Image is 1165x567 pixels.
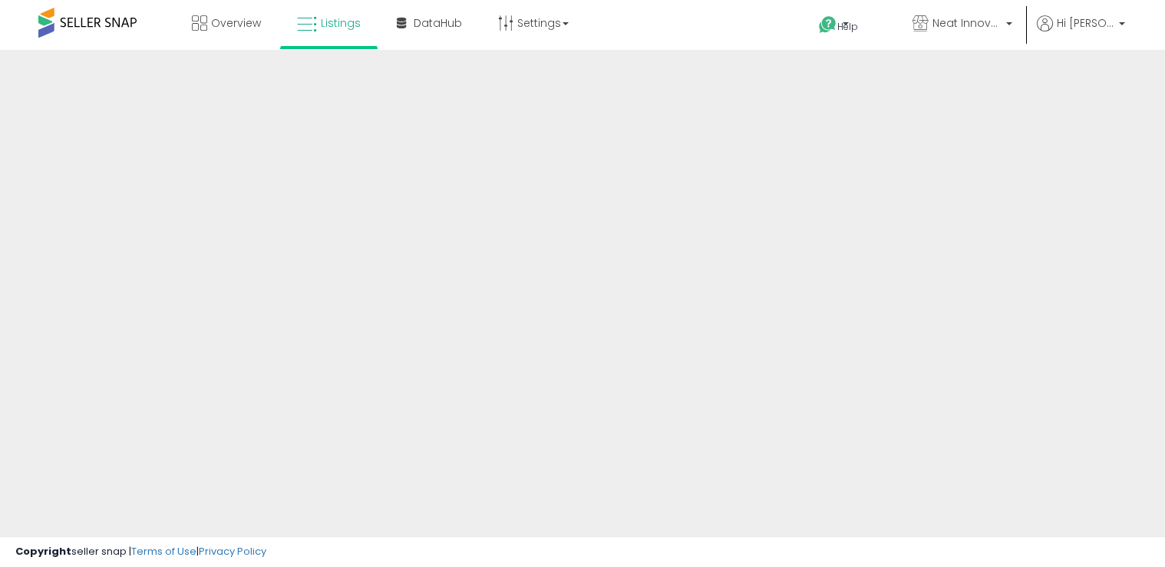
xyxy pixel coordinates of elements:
a: Hi [PERSON_NAME] [1037,15,1125,50]
span: DataHub [414,15,462,31]
span: Listings [321,15,361,31]
a: Help [807,4,888,50]
span: Help [837,20,858,33]
span: Overview [211,15,261,31]
span: Hi [PERSON_NAME] [1057,15,1114,31]
div: seller snap | | [15,545,266,559]
span: Neat Innovations [932,15,1002,31]
a: Terms of Use [131,544,196,559]
a: Privacy Policy [199,544,266,559]
strong: Copyright [15,544,71,559]
i: Get Help [818,15,837,35]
